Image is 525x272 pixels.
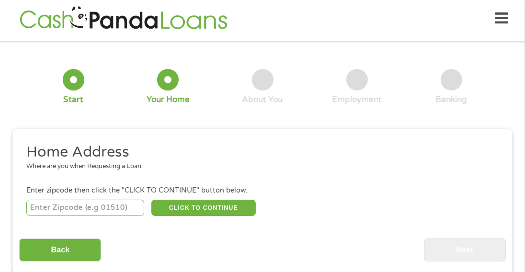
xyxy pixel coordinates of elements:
input: Back [19,238,101,262]
input: Next [424,238,506,262]
div: Banking [436,94,468,105]
img: GetLoanNow Logo [17,5,230,32]
input: Enter Zipcode (e.g 01510) [26,200,145,216]
div: Start [63,94,83,105]
div: Enter zipcode then click the "CLICK TO CONTINUE" button below. [26,185,499,196]
h2: Home Address [26,143,492,162]
div: Employment [332,94,382,105]
button: CLICK TO CONTINUE [151,200,256,216]
div: Where are you when Requesting a Loan. [26,162,492,171]
div: About You [242,94,283,105]
div: Your Home [147,94,190,105]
